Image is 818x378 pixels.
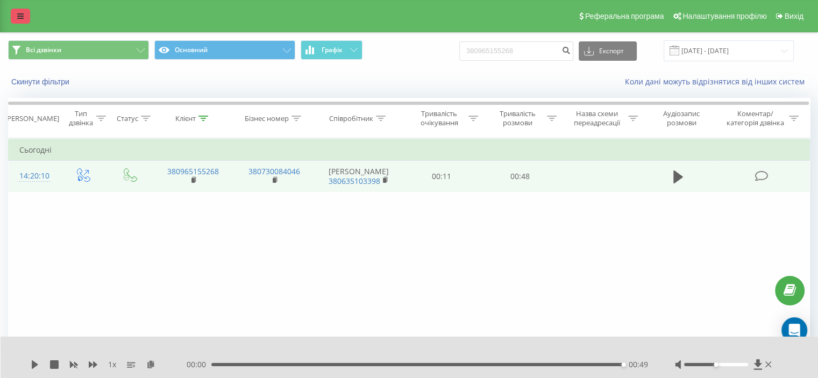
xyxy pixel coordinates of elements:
[167,166,219,176] a: 380965155268
[8,40,149,60] button: Всі дзвінки
[569,109,625,127] div: Назва схеми переадресації
[315,161,403,192] td: [PERSON_NAME]
[245,114,289,123] div: Бізнес номер
[329,114,373,123] div: Співробітник
[26,46,61,54] span: Всі дзвінки
[622,362,626,367] div: Accessibility label
[459,41,573,61] input: Пошук за номером
[19,166,48,187] div: 14:20:10
[585,12,664,20] span: Реферальна програма
[248,166,300,176] a: 380730084046
[579,41,637,61] button: Експорт
[481,161,559,192] td: 00:48
[322,46,343,54] span: Графік
[682,12,766,20] span: Налаштування профілю
[175,114,196,123] div: Клієнт
[108,359,116,370] span: 1 x
[785,12,803,20] span: Вихід
[490,109,544,127] div: Тривалість розмови
[68,109,93,127] div: Тип дзвінка
[650,109,713,127] div: Аудіозапис розмови
[9,139,810,161] td: Сьогодні
[629,359,648,370] span: 00:49
[8,77,75,87] button: Скинути фільтри
[412,109,466,127] div: Тривалість очікування
[714,362,718,367] div: Accessibility label
[301,40,362,60] button: Графік
[403,161,481,192] td: 00:11
[723,109,786,127] div: Коментар/категорія дзвінка
[154,40,295,60] button: Основний
[329,176,380,186] a: 380635103398
[625,76,810,87] a: Коли дані можуть відрізнятися вiд інших систем
[117,114,138,123] div: Статус
[187,359,211,370] span: 00:00
[781,317,807,343] div: Open Intercom Messenger
[5,114,59,123] div: [PERSON_NAME]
